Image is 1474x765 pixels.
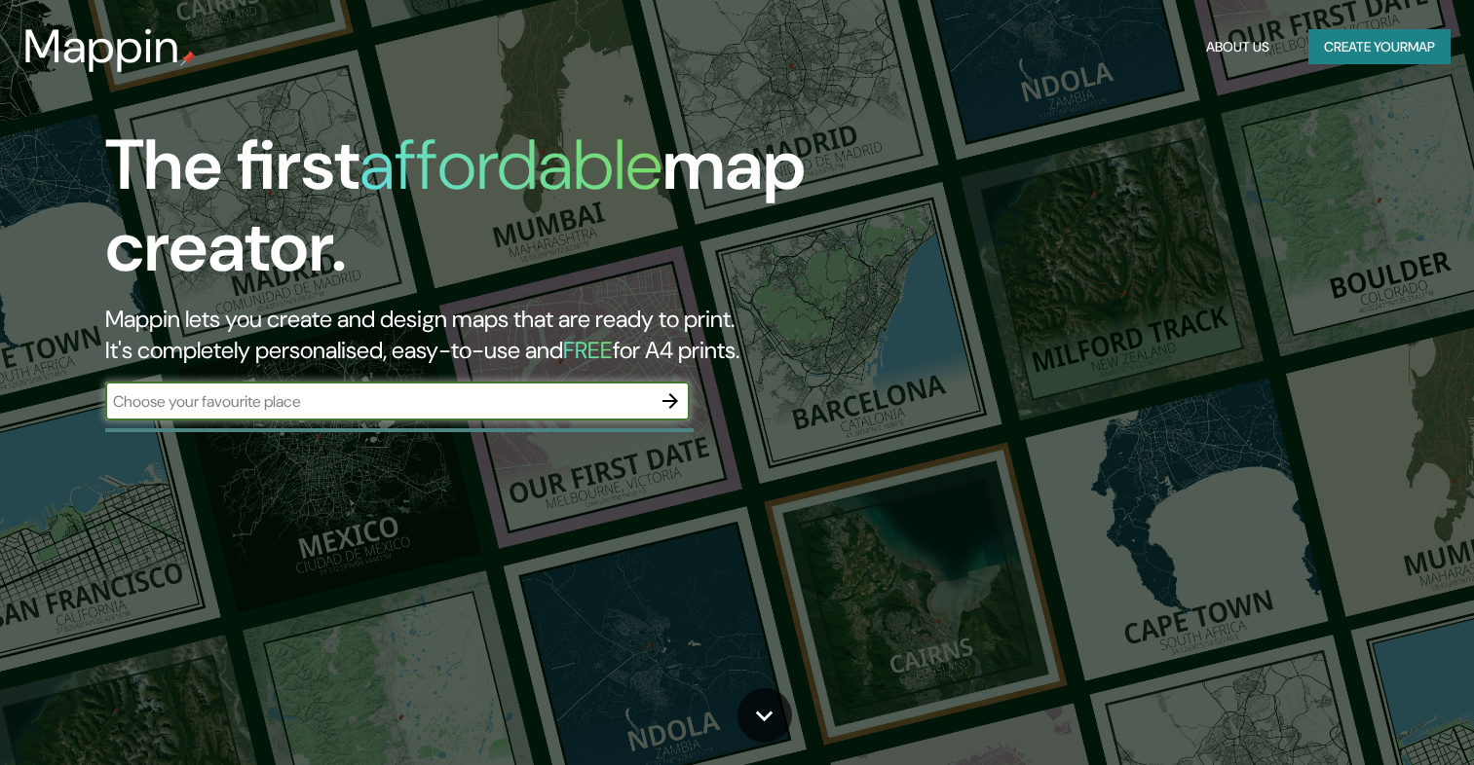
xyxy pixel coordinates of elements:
h5: FREE [563,335,613,365]
h3: Mappin [23,19,180,74]
input: Choose your favourite place [105,390,651,413]
img: mappin-pin [180,51,196,66]
button: About Us [1198,29,1277,65]
h1: affordable [359,120,662,210]
h1: The first map creator. [105,125,843,304]
button: Create yourmap [1308,29,1451,65]
h2: Mappin lets you create and design maps that are ready to print. It's completely personalised, eas... [105,304,843,366]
